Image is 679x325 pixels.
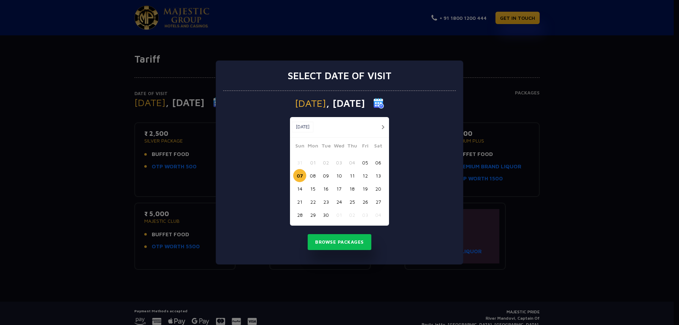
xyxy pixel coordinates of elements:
span: Sun [293,142,306,152]
button: 07 [293,169,306,182]
button: 04 [372,208,385,221]
button: 10 [332,169,346,182]
button: 05 [359,156,372,169]
button: 01 [306,156,319,169]
button: 04 [346,156,359,169]
button: 27 [372,195,385,208]
button: 18 [346,182,359,195]
span: [DATE] [295,98,326,108]
button: 12 [359,169,372,182]
h3: Select date of visit [288,70,391,82]
button: 03 [359,208,372,221]
button: [DATE] [292,122,313,132]
button: 26 [359,195,372,208]
button: 02 [346,208,359,221]
button: 15 [306,182,319,195]
span: , [DATE] [326,98,365,108]
span: Mon [306,142,319,152]
button: 06 [372,156,385,169]
span: Sat [372,142,385,152]
span: Tue [319,142,332,152]
img: calender icon [373,98,384,109]
button: 31 [293,156,306,169]
button: 03 [332,156,346,169]
button: 01 [332,208,346,221]
button: 25 [346,195,359,208]
button: 23 [319,195,332,208]
button: 20 [372,182,385,195]
span: Wed [332,142,346,152]
button: 28 [293,208,306,221]
button: 14 [293,182,306,195]
button: 29 [306,208,319,221]
button: 17 [332,182,346,195]
button: 24 [332,195,346,208]
button: 30 [319,208,332,221]
button: 21 [293,195,306,208]
span: Thu [346,142,359,152]
button: 08 [306,169,319,182]
span: Fri [359,142,372,152]
button: 19 [359,182,372,195]
button: 22 [306,195,319,208]
button: 11 [346,169,359,182]
button: Browse Packages [308,234,371,250]
button: 16 [319,182,332,195]
button: 13 [372,169,385,182]
button: 02 [319,156,332,169]
button: 09 [319,169,332,182]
